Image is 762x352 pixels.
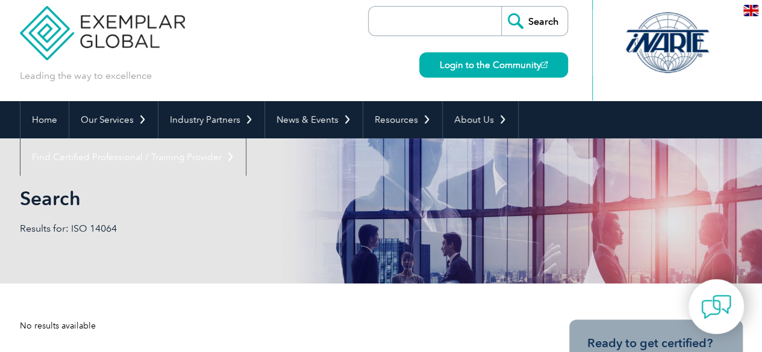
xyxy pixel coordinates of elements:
[363,101,442,138] a: Resources
[265,101,363,138] a: News & Events
[20,69,152,82] p: Leading the way to excellence
[501,7,567,36] input: Search
[587,336,725,351] h3: Ready to get certified?
[443,101,518,138] a: About Us
[20,101,69,138] a: Home
[20,222,381,235] p: Results for: ISO 14064
[158,101,264,138] a: Industry Partners
[541,61,548,68] img: open_square.png
[419,52,568,78] a: Login to the Community
[20,187,482,210] h1: Search
[20,138,246,176] a: Find Certified Professional / Training Provider
[20,320,526,332] div: No results available
[69,101,158,138] a: Our Services
[743,5,758,16] img: en
[701,292,731,322] img: contact-chat.png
